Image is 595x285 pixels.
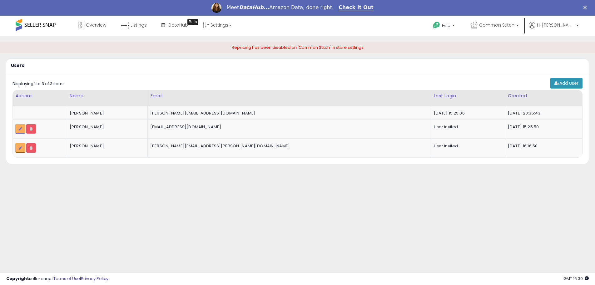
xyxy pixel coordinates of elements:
[70,143,143,149] div: [PERSON_NAME]
[434,143,500,149] div: User invited.
[583,6,589,9] div: Close
[70,110,143,116] div: [PERSON_NAME]
[11,63,24,68] h5: Users
[187,19,198,25] div: Tooltip anchor
[232,44,364,50] span: Repricing has been disabled on 'Common Stitch' in store settings
[550,78,583,89] a: Add User
[428,17,461,36] a: Help
[168,22,188,28] span: DataHub
[434,124,500,130] div: User invited.
[433,21,440,29] i: Get Help
[508,93,580,99] div: Created
[12,81,65,87] div: Displaying 1 to 3 of 3 items
[434,110,500,116] div: [DATE] 15:25:06
[466,16,523,36] a: Common Stitch
[339,4,374,11] a: Check It Out
[434,93,503,99] div: Last Login
[211,3,221,13] img: Profile image for Georgie
[73,16,111,34] a: Overview
[6,276,108,282] div: seller snap | |
[157,16,193,34] a: DataHub
[150,124,426,130] div: [EMAIL_ADDRESS][DOMAIN_NAME]
[508,124,578,130] div: [DATE] 15:25:50
[150,110,426,116] div: [PERSON_NAME][EMAIL_ADDRESS][DOMAIN_NAME]
[226,4,334,11] div: Meet Amazon Data, done right.
[150,93,429,99] div: Email
[479,22,514,28] span: Common Stitch
[508,110,578,116] div: [DATE] 20:35:43
[442,23,450,28] span: Help
[86,22,106,28] span: Overview
[6,276,29,282] strong: Copyright
[508,143,578,149] div: [DATE] 16:16:50
[131,22,147,28] span: Listings
[529,22,579,36] a: Hi [PERSON_NAME]
[198,16,236,34] a: Settings
[239,4,269,10] i: DataHub...
[150,143,426,149] div: [PERSON_NAME][EMAIL_ADDRESS][PERSON_NAME][DOMAIN_NAME]
[15,93,64,99] div: Actions
[70,124,143,130] div: [PERSON_NAME]
[81,276,108,282] a: Privacy Policy
[537,22,574,28] span: Hi [PERSON_NAME]
[53,276,80,282] a: Terms of Use
[116,16,151,34] a: Listings
[70,93,145,99] div: Name
[563,276,589,282] span: 2025-10-13 16:30 GMT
